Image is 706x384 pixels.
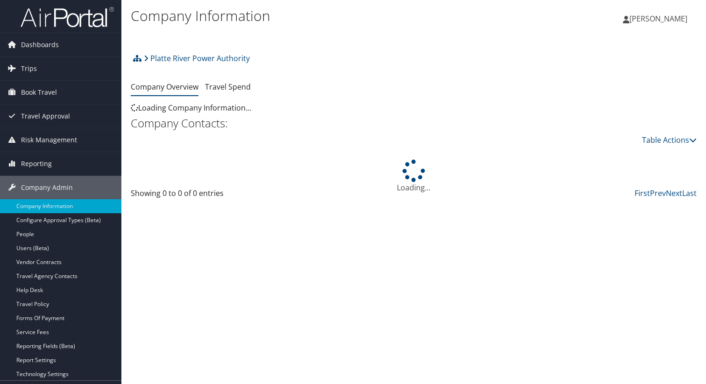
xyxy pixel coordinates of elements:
[205,82,251,92] a: Travel Spend
[682,188,697,198] a: Last
[131,82,198,92] a: Company Overview
[623,5,697,33] a: [PERSON_NAME]
[635,188,650,198] a: First
[642,135,697,145] a: Table Actions
[21,6,114,28] img: airportal-logo.png
[21,105,70,128] span: Travel Approval
[131,115,697,131] h2: Company Contacts:
[131,188,262,203] div: Showing 0 to 0 of 0 entries
[131,6,508,26] h1: Company Information
[666,188,682,198] a: Next
[21,33,59,56] span: Dashboards
[21,57,37,80] span: Trips
[650,188,666,198] a: Prev
[21,176,73,199] span: Company Admin
[629,14,687,24] span: [PERSON_NAME]
[21,81,57,104] span: Book Travel
[131,160,697,193] div: Loading...
[131,103,251,113] span: Loading Company Information...
[144,49,250,68] a: Platte River Power Authority
[21,128,77,152] span: Risk Management
[21,152,52,175] span: Reporting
